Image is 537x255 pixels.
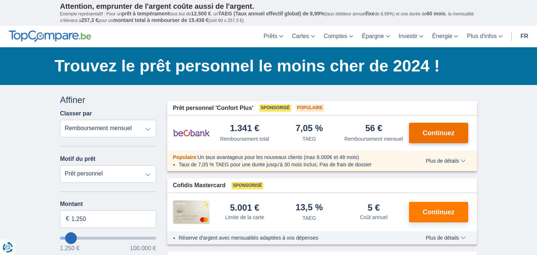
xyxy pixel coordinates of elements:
a: Investir [394,26,428,47]
div: TAEG [303,135,316,143]
div: : [167,154,410,161]
span: 1.250 € [60,245,79,251]
label: Motif du prêt [60,156,95,162]
div: 13,5 % [296,203,323,213]
span: Plus de détails [426,158,466,163]
button: Continuez [409,123,468,143]
img: TopCompare [9,30,91,42]
div: Affiner [60,94,156,106]
div: 56 € [365,124,382,134]
a: Plus d'infos [462,26,507,47]
span: fixe [366,11,375,16]
a: Épargne [357,26,394,47]
span: 12.500 € [191,11,211,16]
div: 5 € [368,203,380,212]
a: fr [516,26,533,47]
div: Remboursement mensuel [345,135,403,143]
a: Cartes [288,26,319,47]
div: Remboursement total [220,135,269,143]
div: 1.341 € [230,124,259,134]
button: Plus de détails [420,158,471,164]
span: Continuez [423,209,455,215]
span: 257,3 € [81,17,98,23]
a: Comptes [319,26,357,47]
span: Plus de détails [426,235,466,240]
span: Prêt personnel 'Confort Plus' [173,104,254,112]
div: Coût annuel [360,214,388,221]
span: TAEG (Taux annuel effectif global) de 8,99% [218,11,324,16]
img: pret personnel Cofidis CC [173,200,210,224]
span: prêt à tempérament [122,11,169,16]
div: Limite de la carte [225,214,264,221]
div: 7,05 % [296,124,323,134]
a: Prêts [259,26,288,47]
li: Réserve d'argent avec mensualités adaptées à vos dépenses [179,234,405,241]
p: Attention, emprunter de l'argent coûte aussi de l'argent. [60,2,477,11]
input: wantToBorrow [60,237,156,240]
h1: Trouvez le prêt personnel le moins cher de 2024 ! [55,55,477,77]
span: Populaire [296,104,324,112]
label: Montant [60,201,156,207]
span: montant total à rembourser de 15.438 € [113,17,209,23]
span: € [66,215,69,223]
span: Un taux avantageux pour les nouveaux clients (max 8.000€ et 48 mois) [198,154,359,160]
span: 100.000 € [130,245,156,251]
button: Continuez [409,202,468,222]
span: 60 mois [427,11,446,16]
p: Exemple représentatif : Pour un tous but de , un (taux débiteur annuel de 8,99%) et une durée de ... [60,11,477,24]
img: pret personnel Beobank [173,124,210,142]
span: Populaire [173,154,196,160]
span: Sponsorisé [259,104,291,112]
div: TAEG [303,214,316,222]
button: Plus de détails [420,235,471,241]
label: Classer par [60,110,92,117]
span: Continuez [423,130,455,136]
span: Cofidis Mastercard [173,181,226,190]
a: Énergie [428,26,462,47]
span: Sponsorisé [232,182,263,189]
div: 5.001 € [230,203,259,212]
li: Taux de 7,05 % TAEG pour une durée jusqu’à 30 mois inclus; Pas de frais de dossier [179,161,405,168]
